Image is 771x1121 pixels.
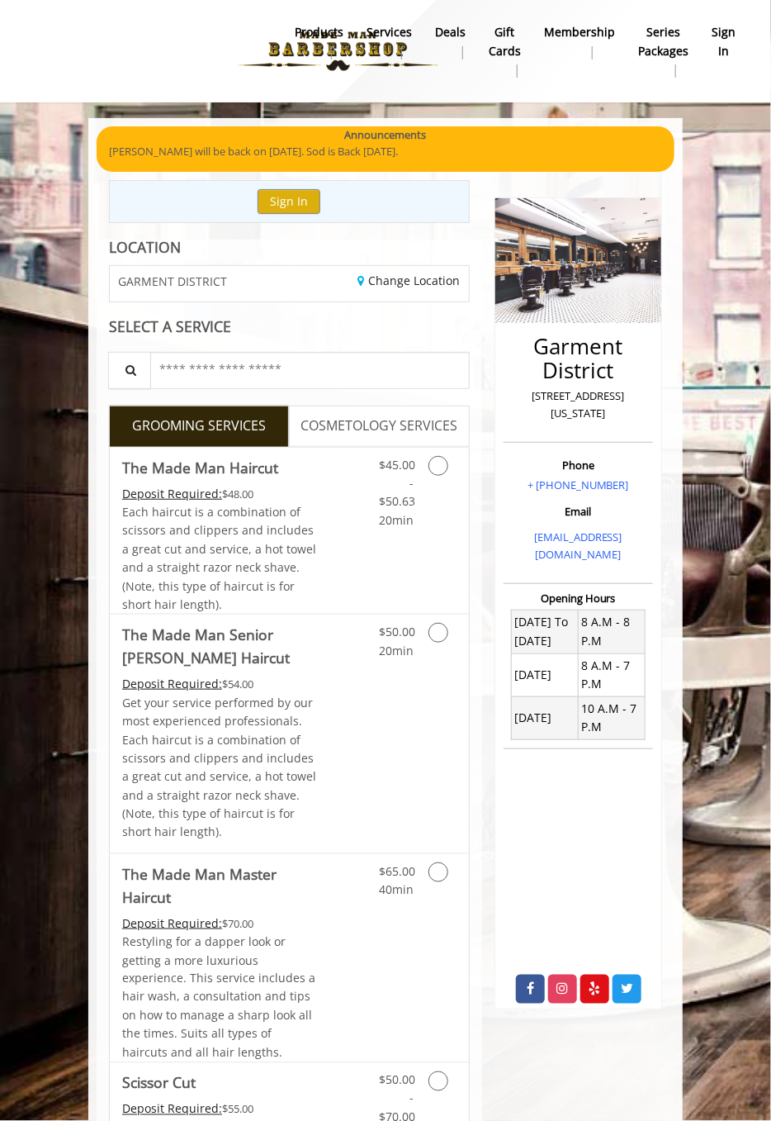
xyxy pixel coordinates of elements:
[108,352,151,389] button: Service Search
[435,23,466,41] b: Deals
[122,1100,319,1119] div: $55.00
[379,881,414,897] span: 40min
[122,485,319,503] div: $48.00
[379,624,415,639] span: $50.00
[258,189,320,213] button: Sign In
[367,23,412,41] b: Services
[578,610,645,653] td: 8 A.M - 8 P.M
[122,1071,196,1095] b: Scissor Cut
[532,21,627,64] a: MembershipMembership
[508,335,649,382] h2: Garment District
[511,696,578,739] td: [DATE]
[578,653,645,696] td: 8 A.M - 7 P.M
[477,21,532,82] a: Gift cardsgift cards
[225,6,452,97] img: Made Man Barbershop logo
[345,126,427,144] b: Announcements
[712,23,736,60] b: sign in
[508,459,649,471] h3: Phone
[122,675,319,693] div: $54.00
[534,530,622,562] a: [EMAIL_ADDRESS][DOMAIN_NAME]
[358,273,461,288] a: Change Location
[578,696,645,739] td: 10 A.M - 7 P.M
[118,275,227,287] span: GARMENT DISTRICT
[379,512,414,528] span: 20min
[109,319,470,335] div: SELECT A SERVICE
[379,643,414,658] span: 20min
[355,21,423,64] a: ServicesServices
[122,504,316,612] span: Each haircut is a combination of scissors and clippers and includes a great cut and service, a ho...
[423,21,477,64] a: DealsDeals
[527,477,629,492] a: + [PHONE_NUMBER]
[122,1101,222,1117] span: This service needs some Advance to be paid before we block your appointment
[122,676,222,691] span: This service needs some Advance to be paid before we block your appointment
[300,416,457,437] span: COSMETOLOGY SERVICES
[295,23,343,41] b: products
[511,653,578,696] td: [DATE]
[122,486,222,501] span: This service needs some Advance to be paid before we block your appointment
[544,23,615,41] b: Membership
[122,456,278,479] b: The Made Man Haircut
[122,915,222,931] span: This service needs some Advance to be paid before we block your appointment
[122,914,319,933] div: $70.00
[109,237,181,257] b: LOCATION
[122,862,319,909] b: The Made Man Master Haircut
[638,23,688,60] b: Series packages
[132,416,266,437] span: GROOMING SERVICES
[379,457,415,510] span: $45.00 - $50.63
[109,143,662,160] p: [PERSON_NAME] will be back on [DATE]. Sod is Back [DATE].
[122,933,315,1060] span: Restyling for a dapper look or getting a more luxurious experience. This service includes a hair ...
[504,592,653,604] h3: Opening Hours
[489,23,521,60] b: gift cards
[283,21,355,64] a: Productsproducts
[508,506,649,517] h3: Email
[508,387,649,422] p: [STREET_ADDRESS][US_STATE]
[511,610,578,653] td: [DATE] To [DATE]
[122,694,319,842] p: Get your service performed by our most experienced professionals. Each haircut is a combination o...
[627,21,700,82] a: Series packagesSeries packages
[379,863,415,879] span: $65.00
[700,21,747,64] a: sign insign in
[122,623,319,669] b: The Made Man Senior [PERSON_NAME] Haircut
